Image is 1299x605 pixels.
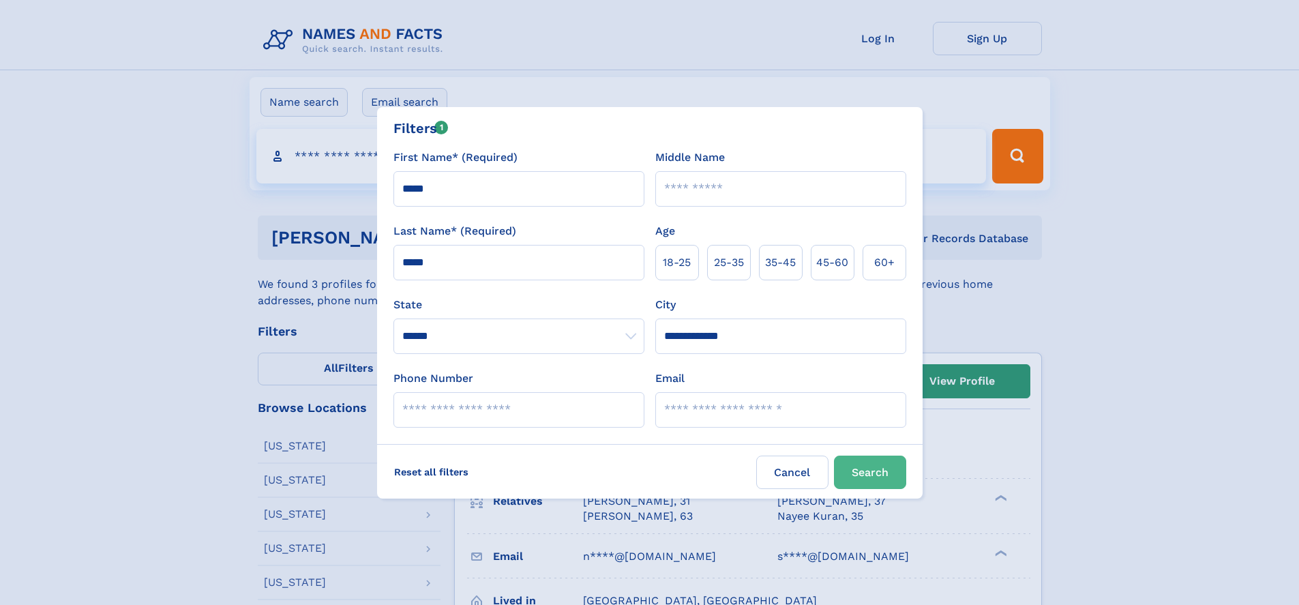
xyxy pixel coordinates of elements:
label: First Name* (Required) [393,149,518,166]
label: City [655,297,676,313]
div: Filters [393,118,449,138]
label: Cancel [756,456,828,489]
span: 35‑45 [765,254,796,271]
label: State [393,297,644,313]
span: 25‑35 [714,254,744,271]
label: Reset all filters [385,456,477,488]
button: Search [834,456,906,489]
label: Middle Name [655,149,725,166]
label: Email [655,370,685,387]
span: 60+ [874,254,895,271]
span: 45‑60 [816,254,848,271]
label: Age [655,223,675,239]
label: Phone Number [393,370,473,387]
label: Last Name* (Required) [393,223,516,239]
span: 18‑25 [663,254,691,271]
